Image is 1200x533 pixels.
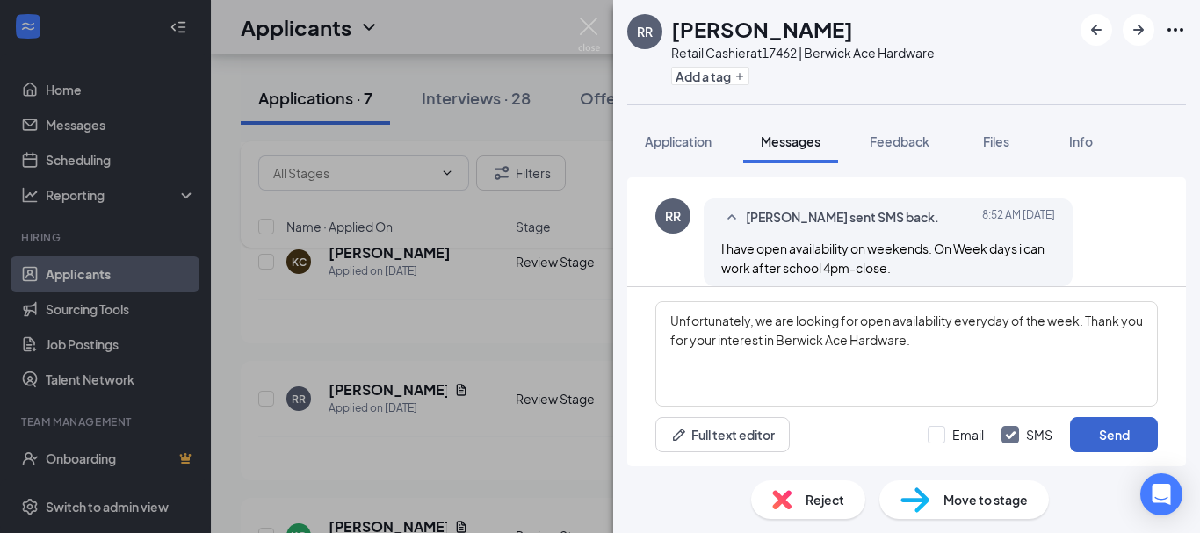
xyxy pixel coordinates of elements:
[1165,19,1186,40] svg: Ellipses
[645,133,712,149] span: Application
[670,426,688,443] svg: Pen
[1140,473,1182,515] div: Open Intercom Messenger
[671,44,935,61] div: Retail Cashier at 17462 | Berwick Ace Hardware
[655,301,1158,407] textarea: Unfortunately, we are looking for open availability everyday of the week. Thank you for your inte...
[806,490,844,509] span: Reject
[1070,417,1158,452] button: Send
[746,207,939,228] span: [PERSON_NAME] sent SMS back.
[671,14,853,44] h1: [PERSON_NAME]
[1069,133,1093,149] span: Info
[1086,19,1107,40] svg: ArrowLeftNew
[870,133,929,149] span: Feedback
[1123,14,1154,46] button: ArrowRight
[671,67,749,85] button: PlusAdd a tag
[1081,14,1112,46] button: ArrowLeftNew
[1128,19,1149,40] svg: ArrowRight
[665,207,681,225] div: RR
[982,207,1055,228] span: [DATE] 8:52 AM
[655,417,790,452] button: Full text editorPen
[721,241,1045,276] span: I have open availability on weekends. On Week days i can work after school 4pm-close.
[637,23,653,40] div: RR
[943,490,1028,509] span: Move to stage
[761,133,820,149] span: Messages
[983,133,1009,149] span: Files
[721,207,742,228] svg: SmallChevronUp
[734,71,745,82] svg: Plus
